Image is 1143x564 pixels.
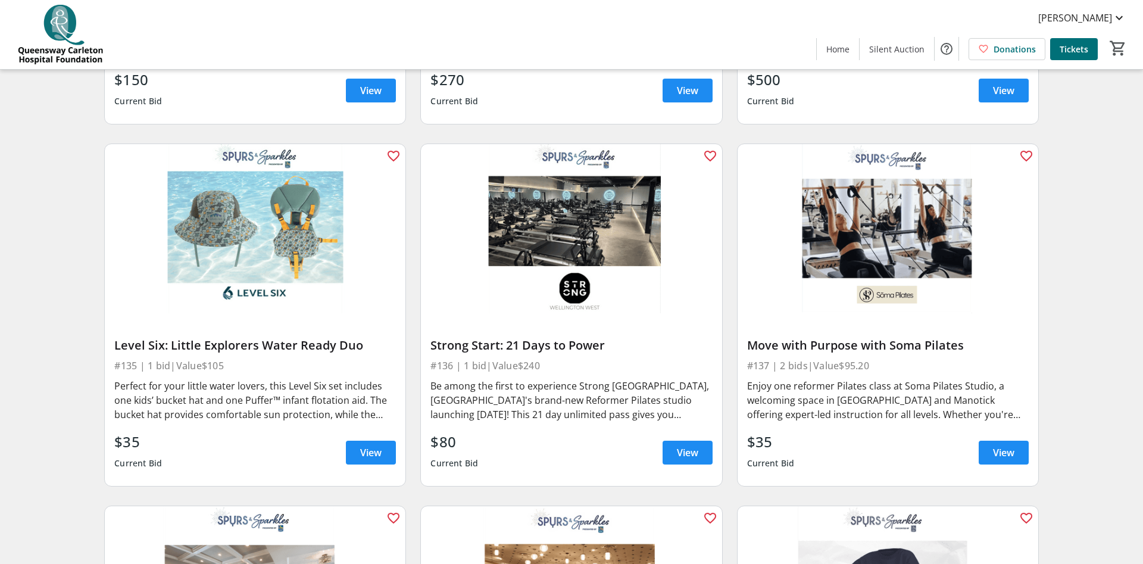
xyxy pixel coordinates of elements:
mat-icon: favorite_outline [1019,511,1033,525]
span: View [993,83,1014,98]
span: View [360,445,382,460]
div: #135 | 1 bid | Value $105 [114,357,396,374]
button: [PERSON_NAME] [1029,8,1136,27]
span: Donations [994,43,1036,55]
div: Current Bid [114,453,162,474]
a: Tickets [1050,38,1098,60]
div: Current Bid [114,91,162,112]
a: Donations [969,38,1045,60]
mat-icon: favorite_outline [386,149,401,163]
a: Silent Auction [860,38,934,60]
button: Cart [1107,38,1129,59]
img: Strong Start: 21 Days to Power [421,144,722,313]
div: Perfect for your little water lovers, this Level Six set includes one kids’ bucket hat and one Pu... [114,379,396,422]
a: View [346,79,396,102]
img: Level Six: Little Explorers Water Ready Duo [105,144,405,313]
div: Strong Start: 21 Days to Power [430,338,712,353]
a: View [979,79,1029,102]
button: Help [935,37,958,61]
div: Current Bid [747,453,795,474]
div: $80 [430,431,478,453]
span: Home [826,43,850,55]
div: Current Bid [430,453,478,474]
span: Silent Auction [869,43,925,55]
div: Enjoy one reformer Pilates class at Soma Pilates Studio, a welcoming space in [GEOGRAPHIC_DATA] a... [747,379,1029,422]
div: Move with Purpose with Soma Pilates [747,338,1029,353]
mat-icon: favorite_outline [703,149,717,163]
a: View [979,441,1029,465]
span: View [677,445,698,460]
div: #137 | 2 bids | Value $95.20 [747,357,1029,374]
span: Tickets [1060,43,1088,55]
span: View [677,83,698,98]
div: $35 [114,431,162,453]
mat-icon: favorite_outline [386,511,401,525]
div: #136 | 1 bid | Value $240 [430,357,712,374]
div: $270 [430,69,478,91]
div: Be among the first to experience Strong [GEOGRAPHIC_DATA], [GEOGRAPHIC_DATA]'s brand-new Reformer... [430,379,712,422]
img: Move with Purpose with Soma Pilates [738,144,1038,313]
div: Current Bid [747,91,795,112]
mat-icon: favorite_outline [1019,149,1033,163]
div: $150 [114,69,162,91]
img: QCH Foundation's Logo [7,5,113,64]
div: Level Six: Little Explorers Water Ready Duo [114,338,396,353]
a: Home [817,38,859,60]
a: View [346,441,396,465]
div: Current Bid [430,91,478,112]
mat-icon: favorite_outline [703,511,717,525]
span: View [993,445,1014,460]
div: $35 [747,431,795,453]
a: View [663,441,713,465]
a: View [663,79,713,102]
span: View [360,83,382,98]
span: [PERSON_NAME] [1038,11,1112,25]
div: $500 [747,69,795,91]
